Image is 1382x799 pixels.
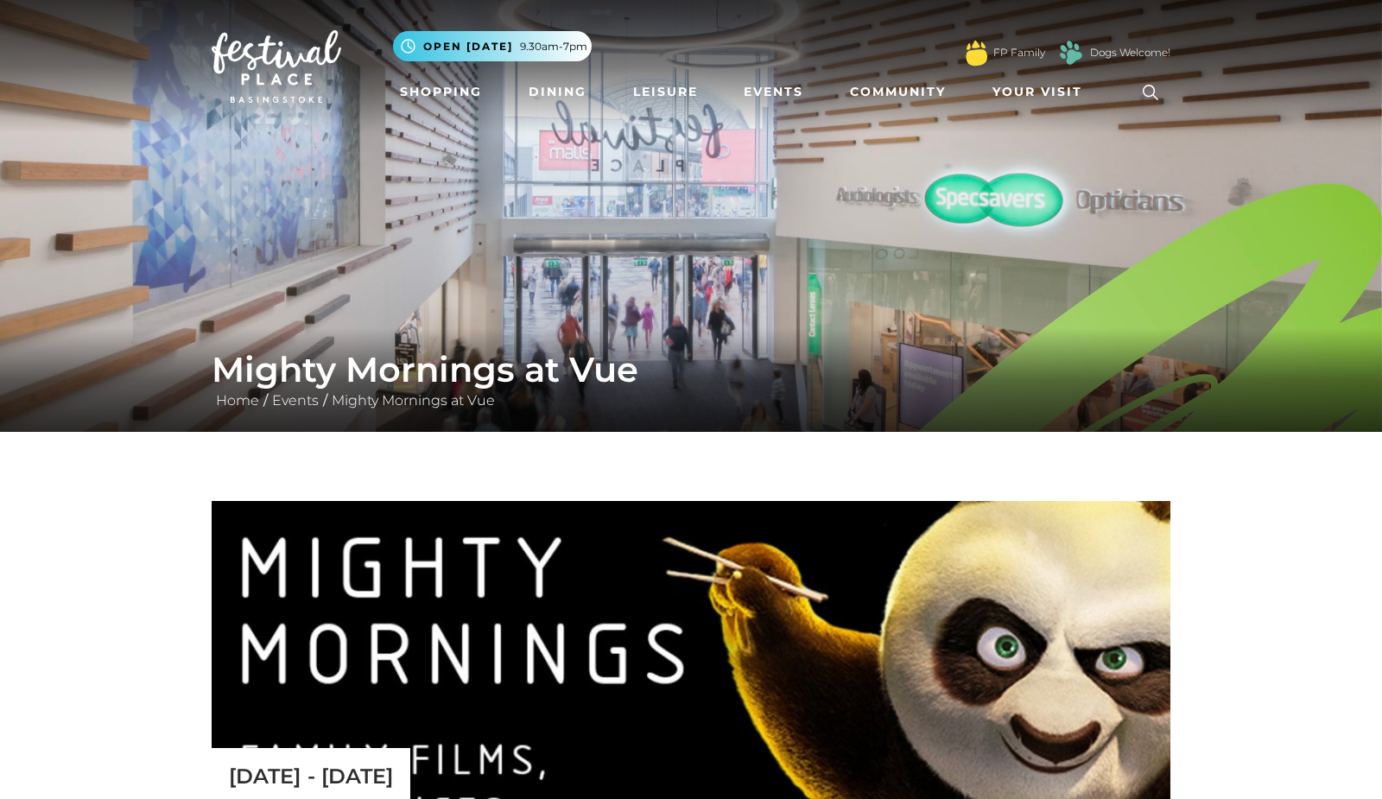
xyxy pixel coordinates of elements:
[393,76,489,108] a: Shopping
[212,349,1170,390] h1: Mighty Mornings at Vue
[522,76,593,108] a: Dining
[992,83,1082,101] span: Your Visit
[986,76,1098,108] a: Your Visit
[199,349,1183,411] div: / /
[737,76,810,108] a: Events
[229,764,393,789] p: [DATE] - [DATE]
[268,392,323,409] a: Events
[843,76,953,108] a: Community
[212,30,341,103] img: Festival Place Logo
[1090,45,1170,60] a: Dogs Welcome!
[212,392,263,409] a: Home
[327,392,499,409] a: Mighty Mornings at Vue
[393,31,592,61] button: Open [DATE] 9.30am-7pm
[520,39,587,54] span: 9.30am-7pm
[423,39,513,54] span: Open [DATE]
[626,76,705,108] a: Leisure
[993,45,1045,60] a: FP Family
